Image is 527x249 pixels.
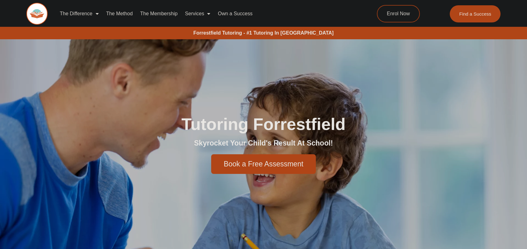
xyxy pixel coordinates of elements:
span: Enrol Now [387,11,410,16]
nav: Menu [56,7,350,21]
h1: Tutoring Forrestfield [89,116,438,132]
span: Book a Free Assessment [224,160,303,168]
a: The Method [102,7,136,21]
a: Find a Success [450,5,501,22]
span: Find a Success [459,12,491,16]
a: Book a Free Assessment [211,154,316,174]
a: Own a Success [214,7,256,21]
a: Services [181,7,214,21]
a: The Difference [56,7,102,21]
a: Enrol Now [377,5,420,22]
a: The Membership [136,7,181,21]
h2: Skyrocket Your Child's Result At School! [89,139,438,148]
